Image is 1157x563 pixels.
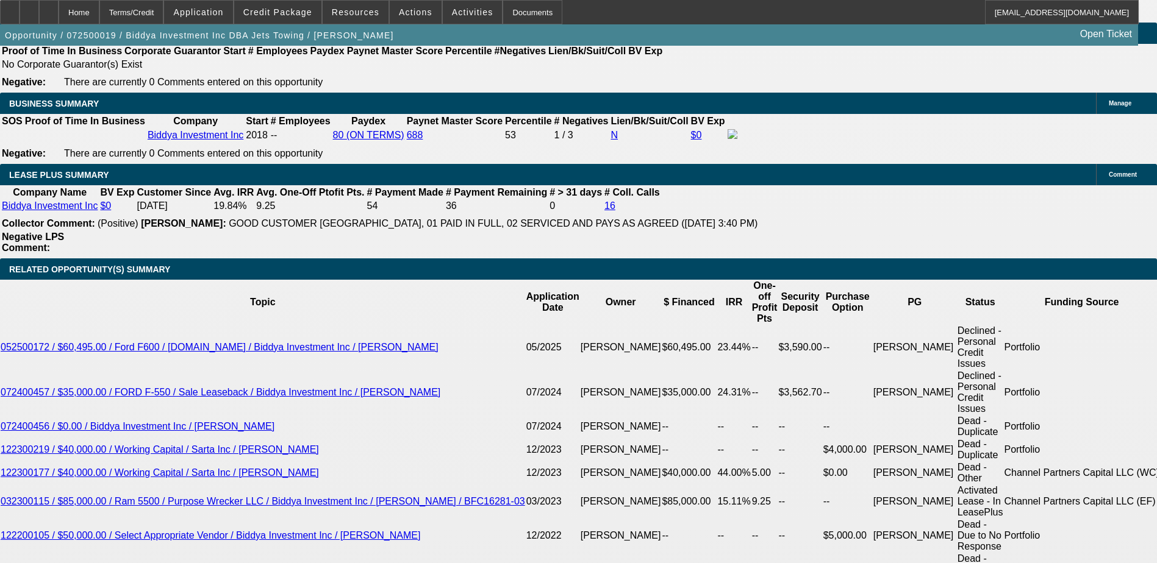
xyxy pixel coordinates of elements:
span: Activities [452,7,493,17]
b: #Negatives [495,46,546,56]
b: Paynet Master Score [347,46,443,56]
img: facebook-icon.png [728,129,737,139]
a: Open Ticket [1075,24,1137,44]
td: 0 [549,200,603,212]
a: 032300115 / $85,000.00 / Ram 5500 / Purpose Wrecker LLC / Biddya Investment Inc / [PERSON_NAME] /... [1,496,525,506]
td: Dead - Due to No Response [957,519,1004,553]
td: Declined - Personal Credit Issues [957,325,1004,370]
td: -- [661,438,717,461]
div: 53 [505,130,551,141]
td: Dead - Other [957,461,1004,484]
td: No Corporate Guarantor(s) Exist [1,58,668,71]
b: # Negatives [554,116,609,126]
b: Company [173,116,218,126]
th: One-off Profit Pts [751,280,778,325]
button: Credit Package [234,1,321,24]
td: -- [751,438,778,461]
span: (Positive) [98,218,138,228]
td: Dead - Duplicate [957,415,1004,438]
span: Actions [399,7,432,17]
span: Credit Package [243,7,312,17]
td: -- [778,438,822,461]
td: Activated Lease - In LeasePlus [957,484,1004,519]
b: Negative LPS Comment: [2,232,64,253]
td: -- [823,415,873,438]
th: Proof of Time In Business [1,45,123,57]
b: Company Name [13,187,87,197]
td: [PERSON_NAME] [873,519,957,553]
a: 072400456 / $0.00 / Biddya Investment Inc / [PERSON_NAME] [1,421,274,431]
a: 122200105 / $50,000.00 / Select Appropriate Vendor / Biddya Investment Inc / [PERSON_NAME] [1,530,420,540]
th: PG [873,280,957,325]
td: -- [778,415,822,438]
td: [PERSON_NAME] [580,370,662,415]
span: Opportunity / 072500019 / Biddya Investment Inc DBA Jets Towing / [PERSON_NAME] [5,30,394,40]
td: -- [823,325,873,370]
td: Dead - Duplicate [957,438,1004,461]
b: Negative: [2,77,46,87]
b: BV Exp [691,116,725,126]
td: -- [778,461,822,484]
b: Paydex [310,46,345,56]
b: # Payment Made [367,187,443,197]
td: -- [778,484,822,519]
td: -- [661,519,717,553]
td: 36 [445,200,548,212]
a: N [611,130,618,140]
b: Paynet Master Score [407,116,503,126]
td: 19.84% [213,200,254,212]
th: Status [957,280,1004,325]
th: Security Deposit [778,280,822,325]
td: 23.44% [717,325,751,370]
td: 12/2023 [526,461,580,484]
td: 44.00% [717,461,751,484]
th: Owner [580,280,662,325]
td: $3,562.70 [778,370,822,415]
td: -- [751,519,778,553]
span: BUSINESS SUMMARY [9,99,99,108]
td: -- [778,519,822,553]
td: 24.31% [717,370,751,415]
td: -- [751,325,778,370]
td: 2018 [245,129,268,142]
b: Collector Comment: [2,218,95,228]
button: Resources [323,1,389,24]
td: $3,590.00 [778,325,822,370]
a: 16 [604,200,615,211]
td: [PERSON_NAME] [873,438,957,461]
th: Purchase Option [823,280,873,325]
span: There are currently 0 Comments entered on this opportunity [64,148,323,158]
td: 07/2024 [526,370,580,415]
b: BV Exp [100,187,134,197]
td: -- [717,519,751,553]
b: Start [223,46,245,56]
td: $5,000.00 [823,519,873,553]
th: Proof of Time In Business [24,115,146,127]
td: [PERSON_NAME] [580,484,662,519]
span: GOOD CUSTOMER [GEOGRAPHIC_DATA], 01 PAID IN FULL, 02 SERVICED AND PAYS AS AGREED ([DATE] 3:40 PM) [229,218,758,228]
button: Application [164,1,232,24]
td: 07/2024 [526,415,580,438]
b: # Payment Remaining [446,187,547,197]
td: 03/2023 [526,484,580,519]
td: $35,000.00 [661,370,717,415]
span: There are currently 0 Comments entered on this opportunity [64,77,323,87]
td: $60,495.00 [661,325,717,370]
td: 9.25 [751,484,778,519]
td: 15.11% [717,484,751,519]
td: [DATE] [136,200,212,212]
td: [PERSON_NAME] [580,438,662,461]
td: 12/2022 [526,519,580,553]
b: Paydex [351,116,385,126]
a: 688 [407,130,423,140]
div: 1 / 3 [554,130,609,141]
th: $ Financed [661,280,717,325]
b: # Coll. Calls [604,187,660,197]
td: -- [823,370,873,415]
a: Biddya Investment Inc [148,130,243,140]
th: IRR [717,280,751,325]
span: Application [173,7,223,17]
b: BV Exp [628,46,662,56]
a: 80 (ON TERMS) [333,130,404,140]
span: Manage [1109,100,1131,107]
